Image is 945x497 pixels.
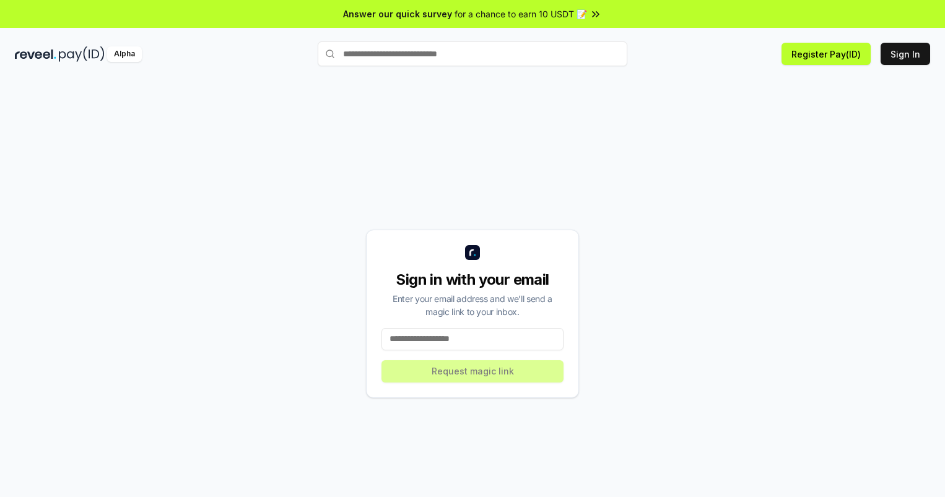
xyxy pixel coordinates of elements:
button: Register Pay(ID) [782,43,871,65]
span: for a chance to earn 10 USDT 📝 [455,7,587,20]
img: reveel_dark [15,46,56,62]
div: Enter your email address and we’ll send a magic link to your inbox. [381,292,564,318]
div: Alpha [107,46,142,62]
div: Sign in with your email [381,270,564,290]
img: pay_id [59,46,105,62]
span: Answer our quick survey [343,7,452,20]
button: Sign In [881,43,930,65]
img: logo_small [465,245,480,260]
